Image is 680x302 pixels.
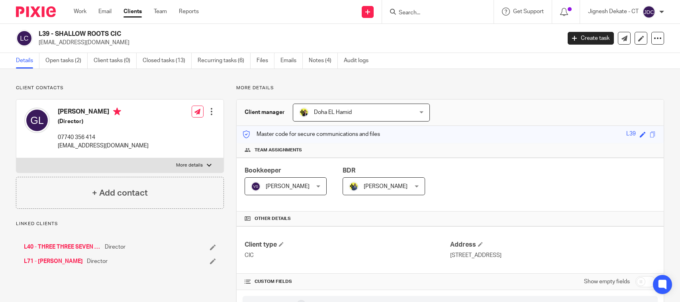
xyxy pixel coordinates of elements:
[245,241,450,249] h4: Client type
[176,162,203,169] p: More details
[74,8,86,16] a: Work
[364,184,408,189] span: [PERSON_NAME]
[179,8,199,16] a: Reports
[349,182,359,191] img: Dennis-Starbridge.jpg
[16,30,33,47] img: svg%3E
[236,85,664,91] p: More details
[584,278,630,286] label: Show empty fields
[314,110,352,115] span: Doha EL Hamid
[45,53,88,69] a: Open tasks (2)
[243,130,380,138] p: Master code for secure communications and files
[568,32,614,45] a: Create task
[94,53,137,69] a: Client tasks (0)
[513,9,544,14] span: Get Support
[643,6,655,18] img: svg%3E
[58,118,149,126] h5: (Director)
[113,108,121,116] i: Primary
[299,108,309,117] img: Doha-Starbridge.jpg
[24,243,101,251] a: L40 - THREE THREE SEVEN LTD
[257,53,274,69] a: Files
[16,53,39,69] a: Details
[39,30,452,38] h2: L39 - SHALLOW ROOTS CIC
[24,257,83,265] a: L71 - [PERSON_NAME]
[344,53,374,69] a: Audit logs
[398,10,470,17] input: Search
[266,184,310,189] span: [PERSON_NAME]
[588,8,639,16] p: Jignesh Dekate - CT
[245,278,450,285] h4: CUSTOM FIELDS
[24,108,50,133] img: svg%3E
[123,8,142,16] a: Clients
[343,167,355,174] span: BDR
[58,133,149,141] p: 07740 356 414
[92,187,148,199] h4: + Add contact
[245,251,450,259] p: CIC
[626,130,636,139] div: L39
[39,39,556,47] p: [EMAIL_ADDRESS][DOMAIN_NAME]
[98,8,112,16] a: Email
[198,53,251,69] a: Recurring tasks (6)
[58,108,149,118] h4: [PERSON_NAME]
[450,251,656,259] p: [STREET_ADDRESS]
[245,167,281,174] span: Bookkeeper
[450,241,656,249] h4: Address
[251,182,261,191] img: svg%3E
[16,221,224,227] p: Linked clients
[16,85,224,91] p: Client contacts
[309,53,338,69] a: Notes (4)
[105,243,125,251] span: Director
[16,6,56,17] img: Pixie
[143,53,192,69] a: Closed tasks (13)
[255,147,302,153] span: Team assignments
[245,108,285,116] h3: Client manager
[280,53,303,69] a: Emails
[255,216,291,222] span: Other details
[58,142,149,150] p: [EMAIL_ADDRESS][DOMAIN_NAME]
[154,8,167,16] a: Team
[87,257,108,265] span: Director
